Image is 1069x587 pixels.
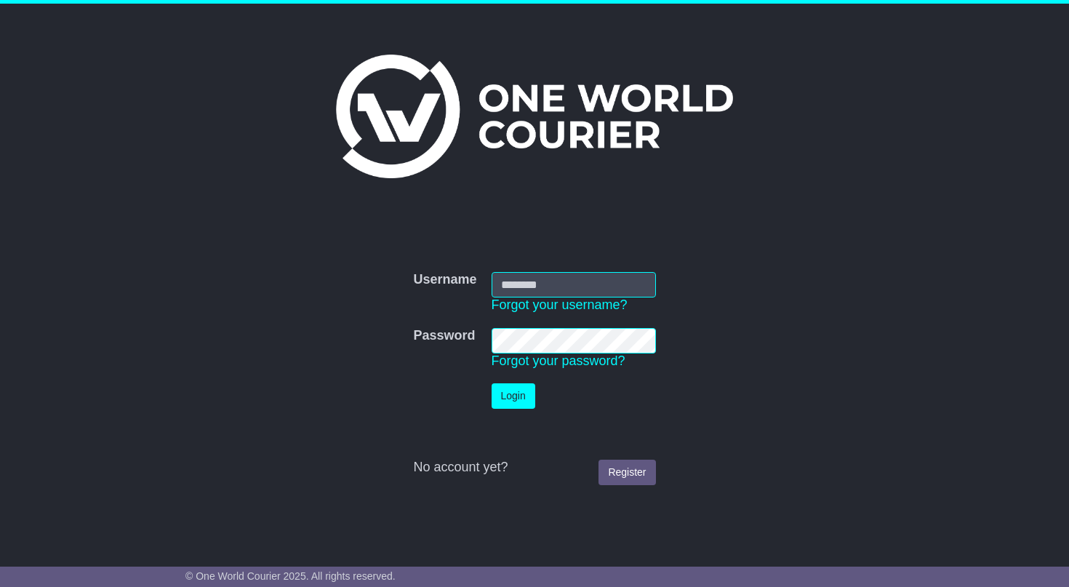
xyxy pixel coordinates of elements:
[492,383,535,409] button: Login
[413,328,475,344] label: Password
[413,460,655,476] div: No account yet?
[336,55,733,178] img: One World
[492,354,625,368] a: Forgot your password?
[413,272,476,288] label: Username
[492,298,628,312] a: Forgot your username?
[598,460,655,485] a: Register
[185,570,396,582] span: © One World Courier 2025. All rights reserved.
